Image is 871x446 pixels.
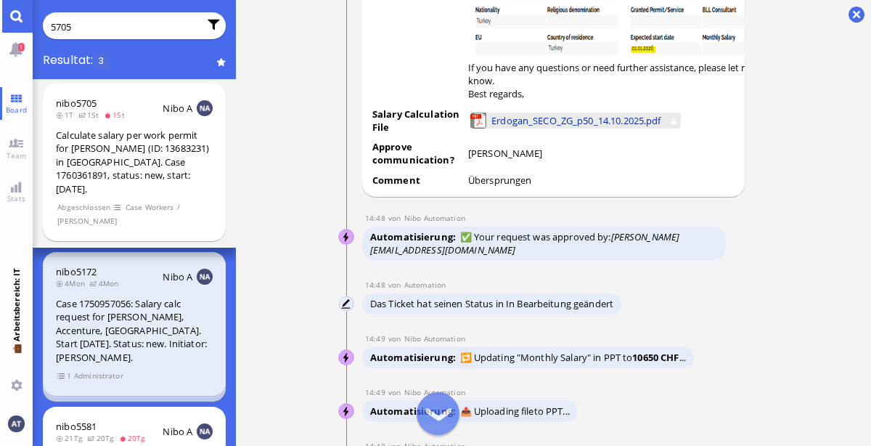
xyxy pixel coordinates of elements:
[197,100,213,116] img: NA
[89,278,123,288] span: 4Mon
[404,387,465,397] span: automation@nibo.ai
[370,230,679,256] span: ✅ Your request was approved by:
[388,387,404,397] span: von
[470,113,682,129] lob-view: Erdogan_SECO_ZG_p50_14.10.2025.pdf
[4,193,29,203] span: Stats
[119,433,150,443] span: 20Tg
[94,54,108,69] span: 3
[468,174,532,187] span: Übersprungen
[56,265,97,278] a: nibo5172
[43,52,93,68] span: Resultat:
[57,370,72,382] span: 1 Elemente anzeigen
[176,201,181,214] span: /
[468,87,777,100] p: Best regards,
[8,415,24,431] img: Du
[197,269,213,285] img: NA
[468,61,777,87] p: If you have any questions or need further assistance, please let me know.
[3,150,30,161] span: Team
[57,201,111,214] span: Abgeschlossen
[488,113,663,129] a: Erdogan_SECO_ZG_p50_14.10.2025.pdf anzeigen
[51,19,199,35] input: Abfrage oder /, um zu filtern
[388,333,404,344] span: von
[388,213,404,223] span: von
[339,404,355,420] img: Nibo Automation
[404,280,446,290] span: automation@bluelakelegal.com
[56,129,213,196] div: Calculate salary per work permit for [PERSON_NAME] (ID: 13683231) in [GEOGRAPHIC_DATA]. Case 1760...
[2,105,30,115] span: Board
[372,173,466,192] td: Comment
[365,387,388,397] span: 14:49
[104,110,129,120] span: 1St
[632,351,679,364] strong: 10650 CHF
[57,215,118,227] span: [PERSON_NAME]
[370,230,460,243] span: Automatisierung
[56,433,87,443] span: 21Tg
[468,147,543,160] span: [PERSON_NAME]
[163,102,192,115] span: Nibo A
[78,110,104,120] span: 1St
[163,425,192,438] span: Nibo A
[18,43,25,52] span: 1
[460,405,570,418] span: 📤 Uploading file to PPT...
[370,351,460,364] span: Automatisierung
[365,280,388,290] span: 14:48
[56,97,97,110] a: nibo5705
[404,213,465,223] span: automation@nibo.ai
[370,297,613,310] span: Das Ticket hat seinen Status in In Bearbeitung geändert
[87,433,118,443] span: 20Tg
[73,370,123,382] span: Administrator
[370,230,679,256] i: [PERSON_NAME][EMAIL_ADDRESS][DOMAIN_NAME]
[11,341,22,374] span: 💼 Arbeitsbereich: IT
[404,333,465,344] span: automation@nibo.ai
[372,139,466,171] td: Approve communication?
[365,213,388,223] span: 14:48
[339,350,355,366] img: Nibo Automation
[56,278,89,288] span: 4Mon
[388,280,404,290] span: von
[125,201,174,214] span: Case Workers
[56,297,213,365] div: Case 1750957056: Salary calc request for [PERSON_NAME], Accenture, [GEOGRAPHIC_DATA]. Start [DATE...
[669,115,679,125] button: Erdogan_SECO_ZG_p50_14.10.2025.pdf herunterladen
[56,110,78,120] span: 1T
[197,423,213,439] img: NA
[460,351,686,364] span: 🔁 Updating "Monthly Salary" in PPT to ...
[56,420,97,433] a: nibo5581
[365,333,388,344] span: 14:49
[372,107,466,139] td: Salary Calculation File
[339,296,355,312] img: Automation
[491,113,661,129] span: Erdogan_SECO_ZG_p50_14.10.2025.pdf
[370,405,460,418] span: Automatisierung
[339,230,355,246] img: Nibo Automation
[163,270,192,283] span: Nibo A
[470,113,486,129] img: Erdogan_SECO_ZG_p50_14.10.2025.pdf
